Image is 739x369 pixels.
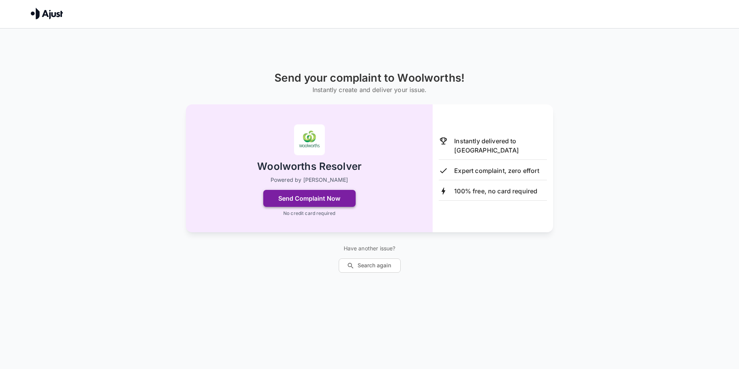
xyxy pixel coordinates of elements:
h6: Instantly create and deliver your issue. [274,84,465,95]
img: Ajust [31,8,63,19]
p: Expert complaint, zero effort [454,166,539,175]
button: Search again [339,258,401,273]
p: No credit card required [283,210,335,217]
h1: Send your complaint to Woolworths! [274,72,465,84]
p: 100% free, no card required [454,186,537,196]
button: Send Complaint Now [263,190,356,207]
p: Powered by [PERSON_NAME] [271,176,348,184]
p: Have another issue? [339,245,401,252]
p: Instantly delivered to [GEOGRAPHIC_DATA] [454,136,547,155]
h2: Woolworths Resolver [257,160,361,173]
img: Woolworths [294,124,325,155]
